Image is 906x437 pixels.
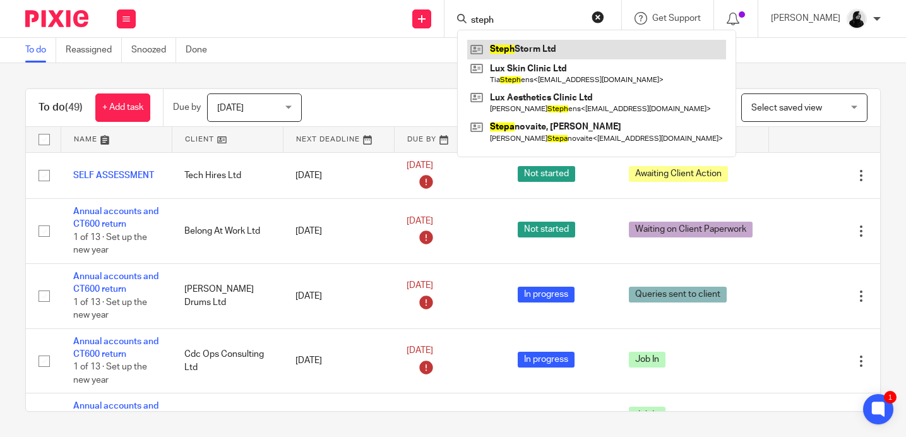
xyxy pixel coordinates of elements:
span: 1 of 13 · Set up the new year [73,363,147,385]
span: Queries sent to client [629,287,727,302]
span: [DATE] [407,161,433,170]
img: PHOTO-2023-03-20-11-06-28%203.jpg [847,9,867,29]
a: To do [25,38,56,63]
span: [DATE] [217,104,244,112]
img: Pixie [25,10,88,27]
input: Search [470,15,583,27]
a: Annual accounts and CT600 return [73,272,158,294]
a: + Add task [95,93,150,122]
td: [DATE] [283,263,394,328]
td: Cdc Ops Consulting Ltd [172,328,283,393]
p: Due by [173,101,201,114]
span: Job In [629,407,665,422]
span: 1 of 13 · Set up the new year [73,298,147,320]
span: Select saved view [751,104,822,112]
a: Annual accounts and CT600 return [73,207,158,229]
span: Awaiting Client Action [629,166,728,182]
td: Belong At Work Ltd [172,199,283,264]
a: Done [186,38,217,63]
span: Not started [518,222,575,237]
span: (49) [65,102,83,112]
span: Waiting on Client Paperwork [629,222,753,237]
td: [DATE] [283,199,394,264]
span: In progress [518,287,575,302]
span: [DATE] [407,282,433,290]
p: [PERSON_NAME] [771,12,840,25]
span: [DATE] [407,217,433,225]
span: In progress [518,352,575,368]
td: Tech Hires Ltd [172,152,283,199]
div: 1 [884,391,897,404]
span: Not started [518,166,575,182]
span: [DATE] [407,346,433,355]
td: [PERSON_NAME] Drums Ltd [172,263,283,328]
a: Annual accounts and CT600 return [73,402,158,423]
span: Job In [629,352,665,368]
span: 1 of 13 · Set up the new year [73,233,147,255]
a: Reassigned [66,38,122,63]
a: Snoozed [131,38,176,63]
a: Annual accounts and CT600 return [73,337,158,359]
span: Get Support [652,14,701,23]
button: Clear [592,11,604,23]
td: [DATE] [283,328,394,393]
td: [DATE] [283,152,394,199]
h1: To do [39,101,83,114]
a: SELF ASSESSMENT [73,171,154,180]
